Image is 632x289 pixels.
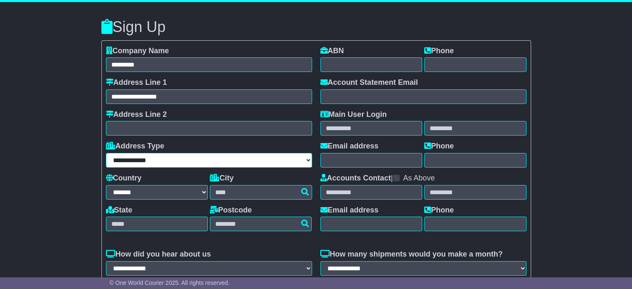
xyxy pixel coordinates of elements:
label: Email address [320,206,379,215]
label: Phone [424,142,454,151]
h3: Sign Up [101,19,531,35]
label: As Above [403,174,435,183]
label: City [210,174,234,183]
label: Postcode [210,206,252,215]
label: Address Line 1 [106,78,167,87]
label: Phone [424,47,454,56]
label: How many shipments would you make a month? [320,250,503,259]
label: Company Name [106,47,169,56]
div: | [320,174,526,185]
span: © One World Courier 2025. All rights reserved. [110,279,230,286]
label: Email address [320,142,379,151]
label: ABN [320,47,344,56]
label: Accounts Contact [320,174,391,183]
label: Address Type [106,142,165,151]
label: How did you hear about us [106,250,211,259]
label: Account Statement Email [320,78,418,87]
label: Main User Login [320,110,387,119]
label: State [106,206,133,215]
label: Country [106,174,142,183]
label: Phone [424,206,454,215]
label: Address Line 2 [106,110,167,119]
